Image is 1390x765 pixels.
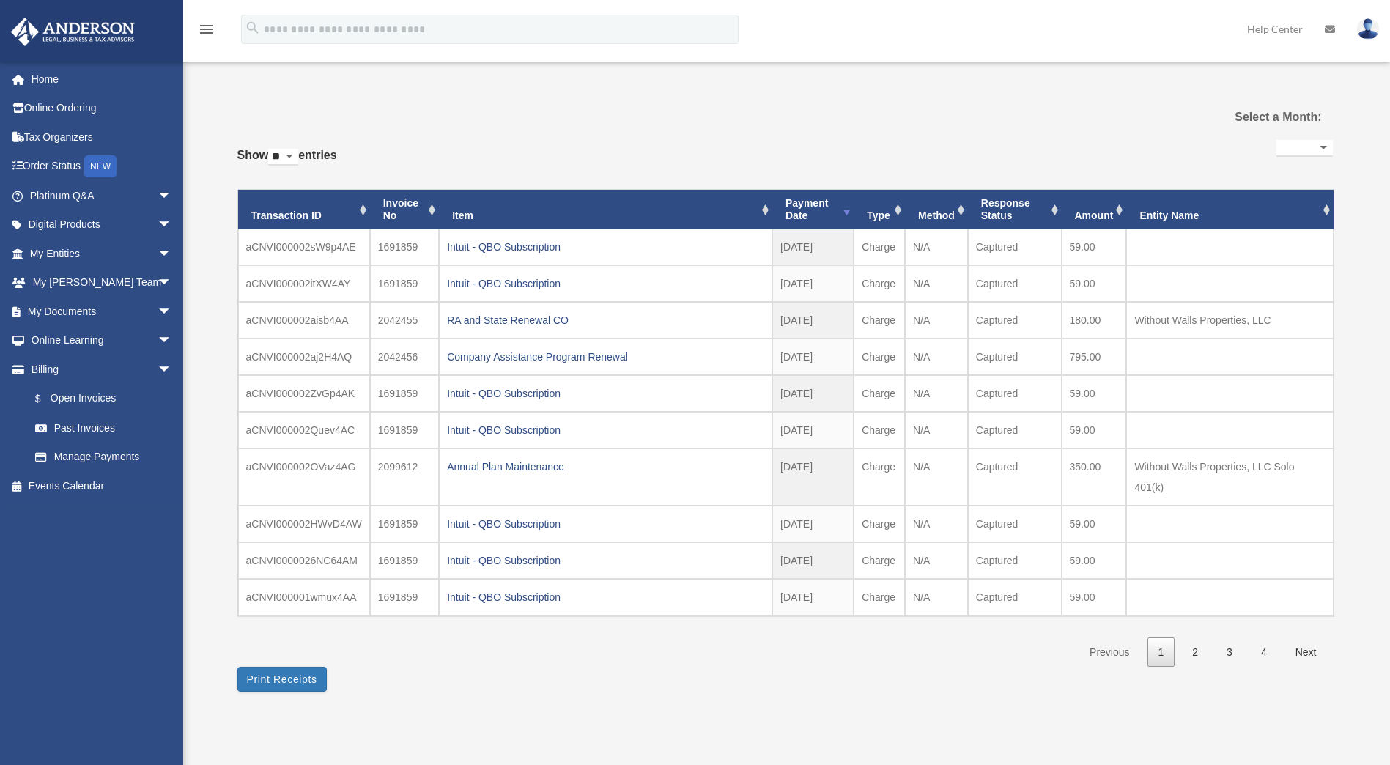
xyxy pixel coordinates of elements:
td: [DATE] [772,265,854,302]
a: Next [1284,637,1328,668]
td: Captured [968,506,1062,542]
a: Online Learningarrow_drop_down [10,326,194,355]
div: Intuit - QBO Subscription [447,237,764,257]
span: arrow_drop_down [158,239,187,269]
th: Amount: activate to sort column ascending [1062,190,1127,229]
td: aCNVI000002itXW4AY [238,265,370,302]
div: RA and State Renewal CO [447,310,764,330]
td: aCNVI000002HWvD4AW [238,506,370,542]
td: 1691859 [370,229,439,265]
td: Captured [968,448,1062,506]
th: Transaction ID: activate to sort column ascending [238,190,370,229]
th: Invoice No: activate to sort column ascending [370,190,439,229]
td: [DATE] [772,542,854,579]
td: Charge [854,542,905,579]
td: Charge [854,265,905,302]
td: 1691859 [370,375,439,412]
td: aCNVI000002OVaz4AG [238,448,370,506]
td: N/A [905,579,968,616]
a: Tax Organizers [10,122,194,152]
div: Intuit - QBO Subscription [447,420,764,440]
td: Without Walls Properties, LLC [1126,302,1333,339]
td: Captured [968,339,1062,375]
td: [DATE] [772,339,854,375]
td: Charge [854,229,905,265]
td: Captured [968,265,1062,302]
td: 1691859 [370,542,439,579]
span: $ [43,390,51,408]
td: 1691859 [370,579,439,616]
span: arrow_drop_down [158,210,187,240]
td: aCNVI000002Quev4AC [238,412,370,448]
img: User Pic [1357,18,1379,40]
td: Charge [854,506,905,542]
span: arrow_drop_down [158,355,187,385]
td: N/A [905,506,968,542]
td: Captured [968,579,1062,616]
a: Past Invoices [21,413,187,443]
span: arrow_drop_down [158,268,187,298]
a: Online Ordering [10,94,194,123]
td: [DATE] [772,506,854,542]
a: Manage Payments [21,443,194,472]
a: 4 [1250,637,1278,668]
a: 2 [1181,637,1209,668]
td: 59.00 [1062,229,1127,265]
td: Charge [854,412,905,448]
a: Home [10,64,194,94]
i: menu [198,21,215,38]
th: Method: activate to sort column ascending [905,190,968,229]
button: Print Receipts [237,667,327,692]
td: 1691859 [370,265,439,302]
td: [DATE] [772,448,854,506]
div: Intuit - QBO Subscription [447,383,764,404]
div: Intuit - QBO Subscription [447,273,764,294]
td: [DATE] [772,412,854,448]
td: Captured [968,412,1062,448]
td: N/A [905,542,968,579]
td: aCNVI000002aisb4AA [238,302,370,339]
div: Annual Plan Maintenance [447,457,764,477]
a: Previous [1079,637,1140,668]
td: Charge [854,302,905,339]
span: arrow_drop_down [158,326,187,356]
a: My [PERSON_NAME] Teamarrow_drop_down [10,268,194,297]
td: aCNVI000002aj2H4AQ [238,339,370,375]
td: N/A [905,375,968,412]
img: Anderson Advisors Platinum Portal [7,18,139,46]
td: 2042456 [370,339,439,375]
a: 3 [1216,637,1243,668]
td: aCNVI000002sW9p4AE [238,229,370,265]
td: 59.00 [1062,579,1127,616]
td: 350.00 [1062,448,1127,506]
td: 180.00 [1062,302,1127,339]
td: Without Walls Properties, LLC Solo 401(k) [1126,448,1333,506]
td: aCNVI000002ZvGp4AK [238,375,370,412]
a: Events Calendar [10,471,194,500]
td: 795.00 [1062,339,1127,375]
td: aCNVI000001wmux4AA [238,579,370,616]
td: 59.00 [1062,542,1127,579]
td: 1691859 [370,412,439,448]
td: N/A [905,412,968,448]
div: NEW [84,155,117,177]
span: arrow_drop_down [158,297,187,327]
td: 2042455 [370,302,439,339]
th: Response Status: activate to sort column ascending [968,190,1062,229]
a: My Entitiesarrow_drop_down [10,239,194,268]
a: Billingarrow_drop_down [10,355,194,384]
td: Captured [968,375,1062,412]
td: 2099612 [370,448,439,506]
div: Company Assistance Program Renewal [447,347,764,367]
td: N/A [905,302,968,339]
i: search [245,20,261,36]
a: Order StatusNEW [10,152,194,182]
a: Digital Productsarrow_drop_down [10,210,194,240]
span: arrow_drop_down [158,181,187,211]
td: Captured [968,542,1062,579]
td: N/A [905,265,968,302]
a: $Open Invoices [21,384,194,414]
label: Show entries [237,145,337,180]
div: Intuit - QBO Subscription [447,514,764,534]
td: Charge [854,339,905,375]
